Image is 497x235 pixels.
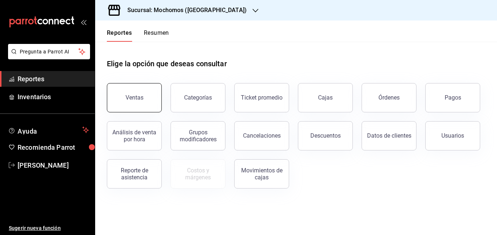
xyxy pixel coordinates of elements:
div: Grupos modificadores [175,129,221,143]
button: Usuarios [425,121,480,150]
button: Descuentos [298,121,353,150]
div: Descuentos [310,132,341,139]
button: Datos de clientes [362,121,416,150]
div: Cajas [318,93,333,102]
div: Órdenes [378,94,400,101]
h3: Sucursal: Mochomos ([GEOGRAPHIC_DATA]) [122,6,247,15]
button: Resumen [144,29,169,42]
span: Sugerir nueva función [9,224,89,232]
button: Movimientos de cajas [234,159,289,189]
button: Pregunta a Parrot AI [8,44,90,59]
div: Reporte de asistencia [112,167,157,181]
span: [PERSON_NAME] [18,160,89,170]
a: Pregunta a Parrot AI [5,53,90,61]
button: Grupos modificadores [171,121,225,150]
button: Cancelaciones [234,121,289,150]
div: Ventas [126,94,143,101]
button: Ventas [107,83,162,112]
div: Análisis de venta por hora [112,129,157,143]
div: Categorías [184,94,212,101]
button: Contrata inventarios para ver este reporte [171,159,225,189]
div: Ticket promedio [241,94,283,101]
div: Cancelaciones [243,132,281,139]
button: Ticket promedio [234,83,289,112]
button: Análisis de venta por hora [107,121,162,150]
span: Inventarios [18,92,89,102]
button: Órdenes [362,83,416,112]
button: Reporte de asistencia [107,159,162,189]
div: Datos de clientes [367,132,411,139]
div: Movimientos de cajas [239,167,284,181]
div: Usuarios [441,132,464,139]
button: Reportes [107,29,132,42]
button: Pagos [425,83,480,112]
span: Ayuda [18,126,79,134]
span: Reportes [18,74,89,84]
div: Costos y márgenes [175,167,221,181]
h1: Elige la opción que deseas consultar [107,58,227,69]
button: open_drawer_menu [81,19,86,25]
span: Recomienda Parrot [18,142,89,152]
button: Categorías [171,83,225,112]
div: Pagos [445,94,461,101]
a: Cajas [298,83,353,112]
span: Pregunta a Parrot AI [20,48,79,56]
div: navigation tabs [107,29,169,42]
